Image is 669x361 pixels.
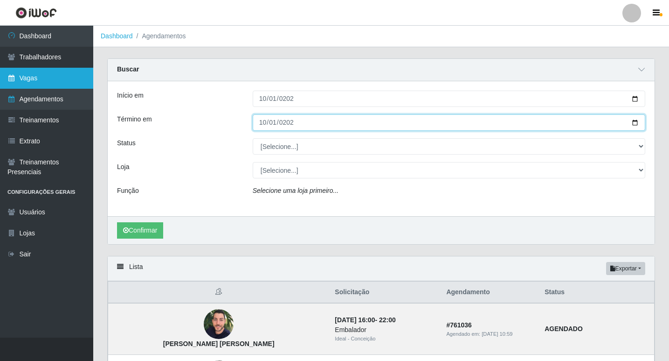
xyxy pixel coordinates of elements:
[117,114,152,124] label: Término em
[204,306,234,343] img: Arthur David Gomes de Oliveira
[446,330,533,338] div: Agendado em:
[117,138,136,148] label: Status
[133,31,186,41] li: Agendamentos
[335,325,435,335] div: Embalador
[446,321,472,329] strong: # 761036
[117,162,129,172] label: Loja
[15,7,57,19] img: CoreUI Logo
[379,316,396,324] time: 22:00
[117,91,144,100] label: Início em
[329,282,441,304] th: Solicitação
[117,65,139,73] strong: Buscar
[101,32,133,40] a: Dashboard
[108,256,655,281] div: Lista
[335,316,375,324] time: [DATE] 16:00
[335,316,395,324] strong: -
[253,114,645,131] input: 00/00/0000
[93,26,669,47] nav: breadcrumb
[253,91,645,107] input: 00/00/0000
[441,282,539,304] th: Agendamento
[482,331,512,337] time: [DATE] 10:59
[539,282,654,304] th: Status
[606,262,645,275] button: Exportar
[545,325,583,333] strong: AGENDADO
[163,340,275,347] strong: [PERSON_NAME] [PERSON_NAME]
[253,187,338,194] i: Selecione uma loja primeiro...
[117,222,163,239] button: Confirmar
[117,186,139,196] label: Função
[335,335,435,343] div: Ideal - Conceição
